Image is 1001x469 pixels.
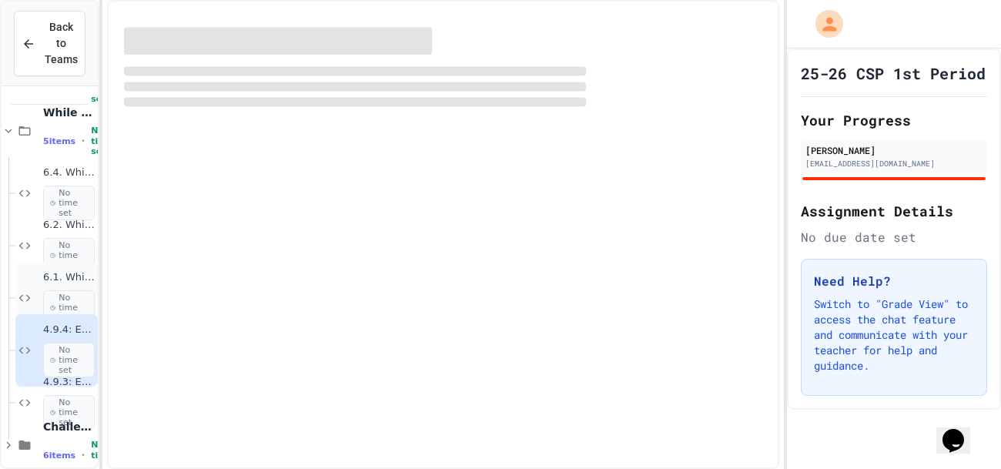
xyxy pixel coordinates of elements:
[14,11,85,76] button: Back to Teams
[43,186,95,221] span: No time set
[801,228,987,246] div: No due date set
[43,395,95,430] span: No time set
[801,62,986,84] h1: 25-26 CSP 1st Period
[43,271,95,284] span: 6.1. While: List of squares
[43,451,75,461] span: 6 items
[43,290,95,326] span: No time set
[43,238,95,273] span: No time set
[43,343,95,378] span: No time set
[799,6,847,42] div: My Account
[43,376,95,389] span: 4.9.3: Exercise - Target Sum
[801,109,987,131] h2: Your Progress
[82,449,85,461] span: •
[814,296,974,374] p: Switch to "Grade View" to access the chat feature and communicate with your teacher for help and ...
[805,143,983,157] div: [PERSON_NAME]
[801,200,987,222] h2: Assignment Details
[45,19,78,68] span: Back to Teams
[43,219,95,232] span: 6.2. While: Least divisor
[43,166,95,179] span: 6.4. While: Jogging
[43,106,95,119] span: While Loop Projects
[814,272,974,290] h3: Need Help?
[43,323,95,337] span: 4.9.4: Exercise - Higher or Lower I
[936,407,986,454] iframe: chat widget
[91,126,112,156] span: No time set
[82,135,85,147] span: •
[43,136,75,146] span: 5 items
[43,420,95,434] span: Challenges
[805,158,983,169] div: [EMAIL_ADDRESS][DOMAIN_NAME]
